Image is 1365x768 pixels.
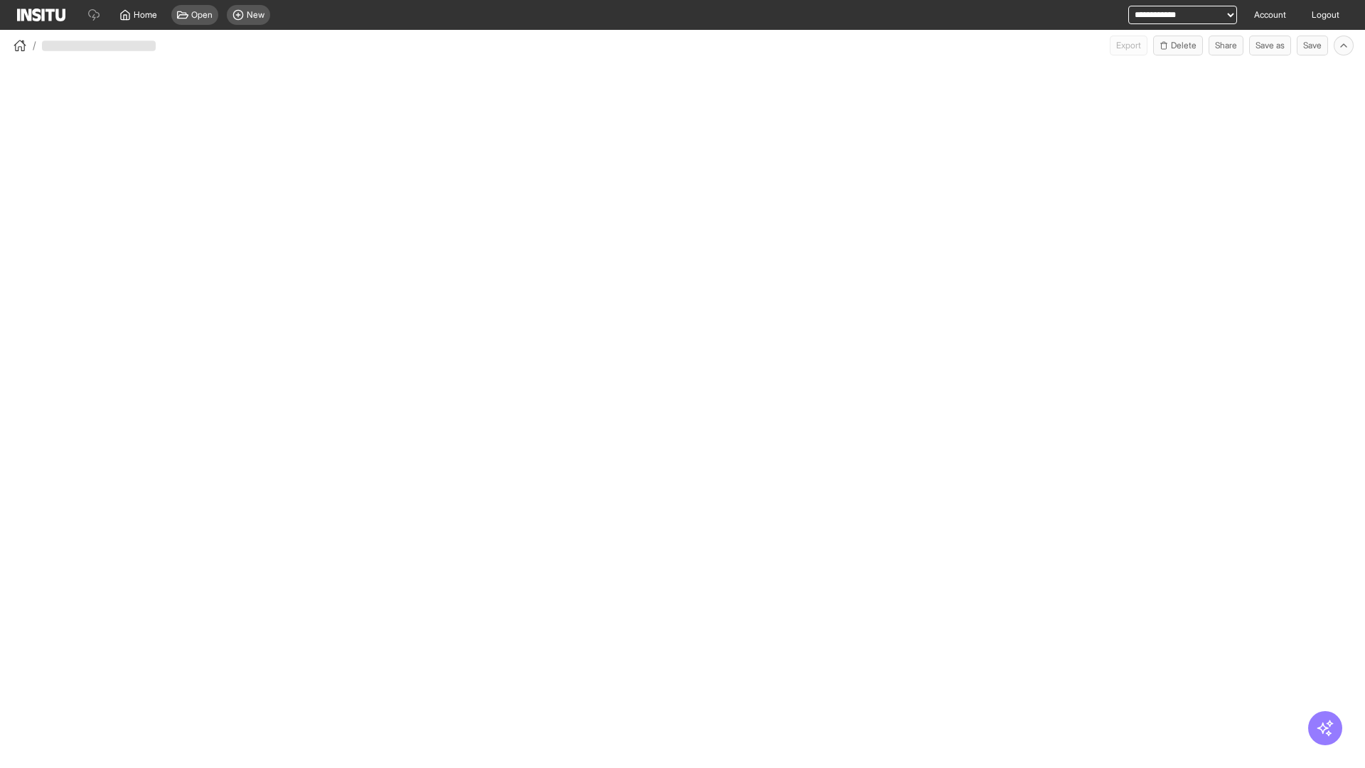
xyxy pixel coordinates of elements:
[1249,36,1291,55] button: Save as
[247,9,264,21] span: New
[17,9,65,21] img: Logo
[1110,36,1147,55] span: Can currently only export from Insights reports.
[1209,36,1243,55] button: Share
[1110,36,1147,55] button: Export
[11,37,36,54] button: /
[134,9,157,21] span: Home
[33,38,36,53] span: /
[1153,36,1203,55] button: Delete
[191,9,213,21] span: Open
[1297,36,1328,55] button: Save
